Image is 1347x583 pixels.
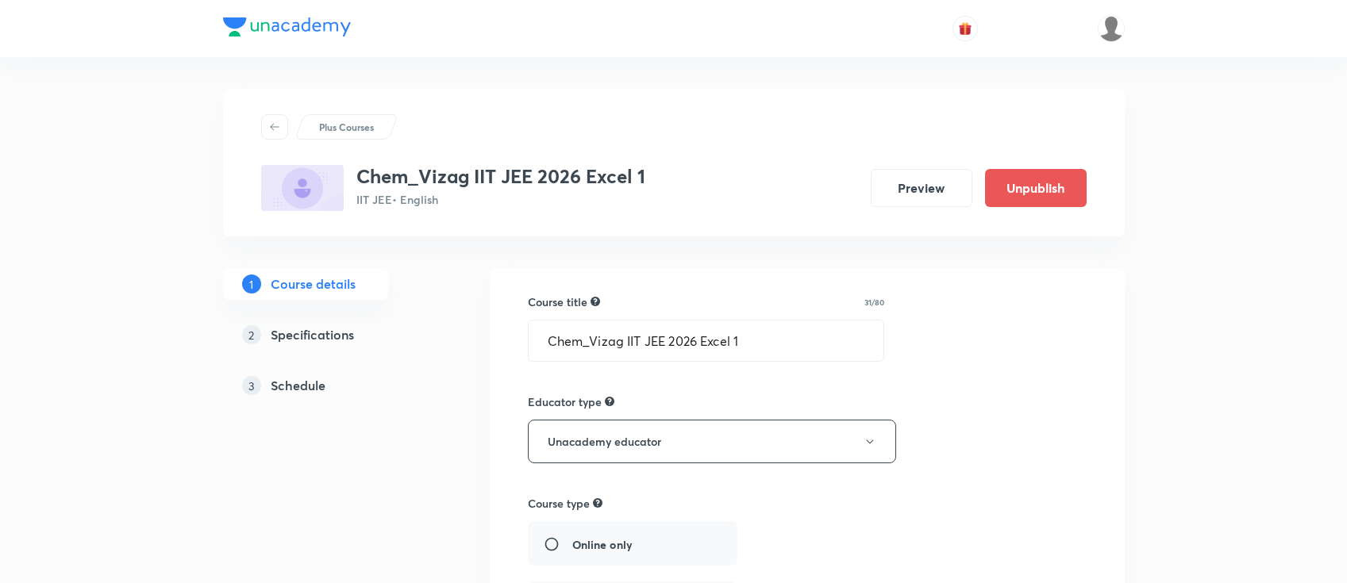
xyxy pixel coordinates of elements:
[223,17,351,36] img: Company Logo
[871,169,972,207] button: Preview
[1098,15,1125,42] img: karthik
[271,325,354,344] h5: Specifications
[356,165,645,188] h3: Chem_Vizag IIT JEE 2026 Excel 1
[529,320,884,361] input: A great title is short, clear and descriptive
[958,21,972,36] img: avatar
[593,496,602,510] div: A hybrid course can have a mix of online and offline classes. These courses will have restricted ...
[356,191,645,208] p: IIT JEE • English
[223,17,351,40] a: Company Logo
[319,120,374,134] p: Plus Courses
[261,165,344,211] img: BEAF735F-F396-424B-BA44-42560D37A9D7_plus.png
[242,325,261,344] p: 2
[591,294,600,309] div: A great title is short, clear and descriptive
[242,376,261,395] p: 3
[953,16,978,41] button: avatar
[528,293,587,310] h6: Course title
[271,376,325,395] h5: Schedule
[985,169,1087,207] button: Unpublish
[223,370,439,401] a: 3Schedule
[223,319,439,351] a: 2Specifications
[528,420,896,463] button: Unacademy educator
[242,274,261,293] p: 1
[605,394,614,408] div: Not allowed to edit
[528,393,602,410] h6: Educator type
[864,298,884,306] p: 31/80
[271,274,356,293] h5: Course details
[528,495,590,512] h6: Course type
